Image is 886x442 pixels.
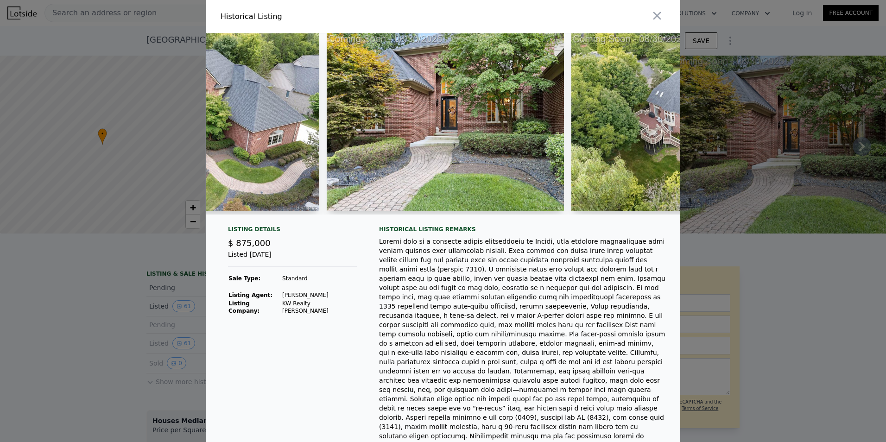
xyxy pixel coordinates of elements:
[228,292,272,298] strong: Listing Agent:
[228,226,357,237] div: Listing Details
[282,299,357,315] td: KW Realty [PERSON_NAME]
[327,33,564,211] img: Property Img
[282,291,357,299] td: [PERSON_NAME]
[221,11,439,22] div: Historical Listing
[228,250,357,267] div: Listed [DATE]
[228,238,271,248] span: $ 875,000
[282,274,357,283] td: Standard
[379,226,665,233] div: Historical Listing remarks
[228,300,259,314] strong: Listing Company:
[571,33,809,211] img: Property Img
[228,275,260,282] strong: Sale Type:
